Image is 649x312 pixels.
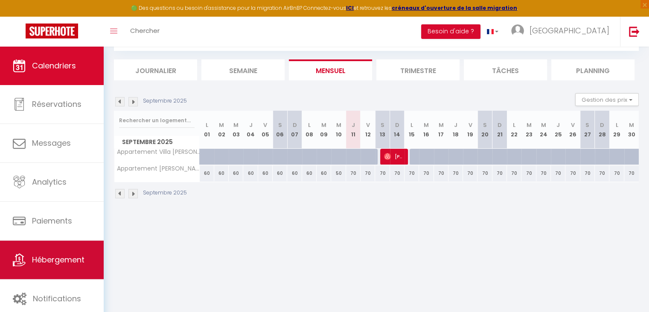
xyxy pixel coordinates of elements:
[249,121,253,129] abbr: J
[114,136,199,148] span: Septembre 2025
[229,111,243,149] th: 03
[609,165,624,181] div: 70
[483,121,487,129] abbr: S
[511,24,524,37] img: ...
[331,111,346,149] th: 10
[527,121,532,129] abbr: M
[143,189,187,197] p: Septembre 2025
[33,293,81,304] span: Notifications
[624,165,639,181] div: 70
[32,60,76,71] span: Calendriers
[580,111,595,149] th: 27
[434,111,448,149] th: 17
[273,165,287,181] div: 60
[317,165,331,181] div: 60
[26,24,78,38] img: Super Booking
[229,165,243,181] div: 60
[629,26,640,37] img: logout
[505,17,620,47] a: ... [GEOGRAPHIC_DATA]
[219,121,224,129] abbr: M
[477,165,492,181] div: 70
[521,111,536,149] th: 23
[536,111,551,149] th: 24
[419,111,434,149] th: 16
[507,111,521,149] th: 22
[375,165,390,181] div: 70
[629,121,634,129] abbr: M
[201,59,285,80] li: Semaine
[419,165,434,181] div: 70
[114,59,197,80] li: Journalier
[477,111,492,149] th: 20
[346,165,361,181] div: 70
[7,3,32,29] button: Ouvrir le widget de chat LiveChat
[352,121,355,129] abbr: J
[609,111,624,149] th: 29
[366,121,370,129] abbr: V
[454,121,457,129] abbr: J
[395,121,399,129] abbr: D
[302,111,317,149] th: 08
[32,177,67,187] span: Analytics
[463,165,477,181] div: 70
[375,111,390,149] th: 13
[287,111,302,149] th: 07
[595,165,609,181] div: 70
[258,111,273,149] th: 05
[390,165,405,181] div: 70
[530,25,609,36] span: [GEOGRAPHIC_DATA]
[331,165,346,181] div: 50
[600,121,604,129] abbr: D
[206,121,208,129] abbr: L
[448,165,463,181] div: 70
[536,165,551,181] div: 70
[214,111,229,149] th: 02
[287,165,302,181] div: 60
[384,148,403,165] span: [PERSON_NAME]
[469,121,472,129] abbr: V
[551,165,565,181] div: 70
[464,59,547,80] li: Tâches
[613,274,643,306] iframe: Chat
[119,113,195,128] input: Rechercher un logement...
[289,59,372,80] li: Mensuel
[243,165,258,181] div: 60
[32,215,72,226] span: Paiements
[492,111,507,149] th: 21
[308,121,311,129] abbr: L
[233,121,239,129] abbr: M
[405,165,419,181] div: 70
[498,121,502,129] abbr: D
[624,111,639,149] th: 30
[392,4,517,12] a: créneaux d'ouverture de la salle migration
[361,111,375,149] th: 12
[200,165,214,181] div: 60
[541,121,546,129] abbr: M
[32,138,71,148] span: Messages
[507,165,521,181] div: 70
[448,111,463,149] th: 18
[143,97,187,105] p: Septembre 2025
[595,111,609,149] th: 28
[336,121,341,129] abbr: M
[200,111,214,149] th: 01
[243,111,258,149] th: 04
[556,121,560,129] abbr: J
[405,111,419,149] th: 15
[424,121,429,129] abbr: M
[317,111,331,149] th: 09
[346,111,361,149] th: 11
[293,121,297,129] abbr: D
[434,165,448,181] div: 70
[376,59,460,80] li: Trimestre
[258,165,273,181] div: 60
[214,165,229,181] div: 60
[302,165,317,181] div: 60
[585,121,589,129] abbr: S
[32,99,81,109] span: Réservations
[273,111,287,149] th: 06
[551,111,565,149] th: 25
[321,121,326,129] abbr: M
[421,24,480,39] button: Besoin d'aide ?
